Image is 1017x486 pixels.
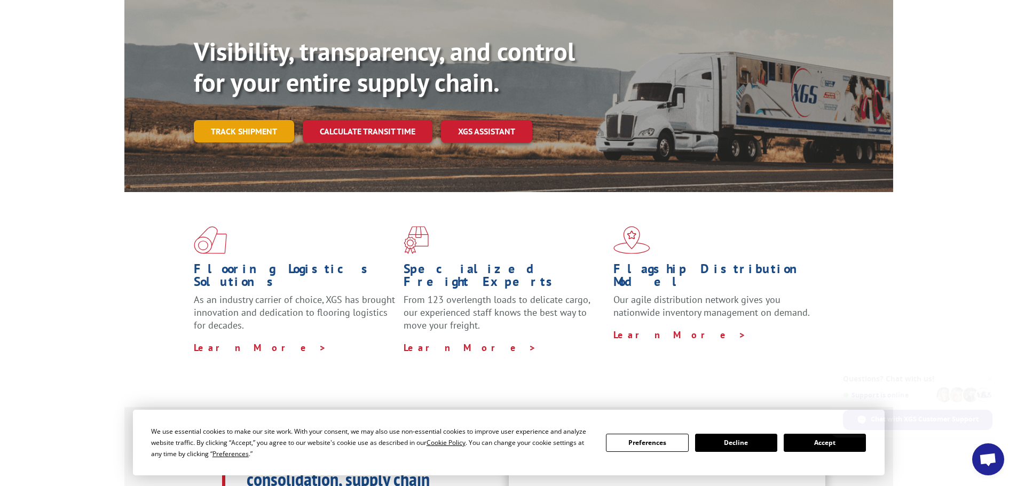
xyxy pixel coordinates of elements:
span: Questions? Chat with us! [843,372,992,380]
b: Visibility, transparency, and control for your entire supply chain. [194,35,575,99]
a: Learn More > [404,341,537,354]
button: Decline [695,434,777,452]
a: Learn More > [613,329,746,341]
a: XGS ASSISTANT [441,120,532,143]
span: As an industry carrier of choice, XGS has brought innovation and dedication to flooring logistics... [194,293,395,331]
img: xgs-icon-focused-on-flooring-red [404,226,429,254]
span: Support is online [843,388,933,396]
a: Calculate transit time [303,120,432,143]
a: Learn More > [194,341,327,354]
p: From 123 overlength loads to delicate cargo, our experienced staff knows the best way to move you... [404,293,605,341]
img: xgs-icon-total-supply-chain-intelligence-red [194,226,227,254]
h1: Flagship Distribution Model [613,262,815,293]
h1: Specialized Freight Experts [404,262,605,293]
button: Accept [784,434,866,452]
div: Cookie Consent Prompt [133,410,885,475]
button: Preferences [606,434,688,452]
span: Chat with XGS Customer Support [871,412,979,421]
div: We use essential cookies to make our site work. With your consent, we may also use non-essential ... [151,426,593,459]
a: Track shipment [194,120,294,142]
span: Chat with XGS Customer Support [843,407,992,427]
span: Our agile distribution network gives you nationwide inventory management on demand. [613,293,810,318]
h1: Flooring Logistics Solutions [194,262,396,293]
span: Preferences [212,449,249,458]
img: xgs-icon-flagship-distribution-model-red [613,226,650,254]
span: Cookie Policy [427,438,466,447]
a: Open chat [972,443,1004,475]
